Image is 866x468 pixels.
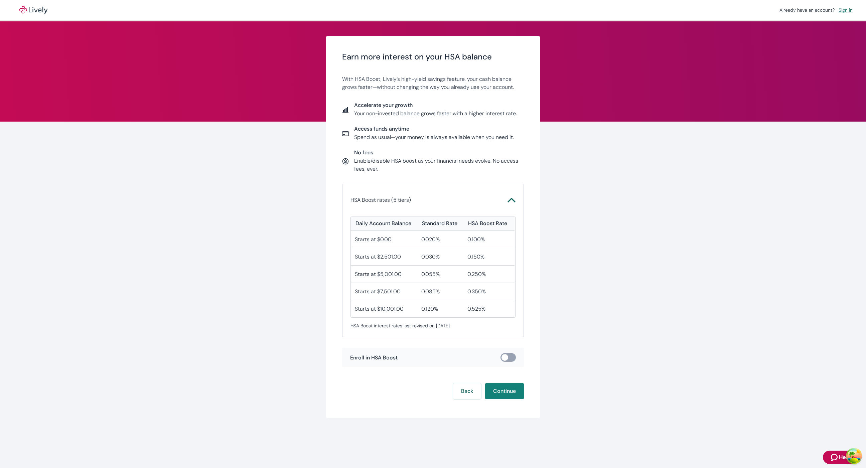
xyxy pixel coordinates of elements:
[463,266,515,283] div: 0.250%
[15,6,52,14] img: Lively
[508,196,516,204] svg: Chevron icon
[823,451,859,464] button: Zendesk support iconHelp
[350,208,516,329] div: HSA Boost rates (5 tiers)
[342,130,349,137] svg: Card icon
[354,133,514,141] p: Spend as usual—your money is always available when you need it.
[417,283,463,300] div: 0.085%
[417,300,463,318] div: 0.120%
[350,354,398,361] span: Enroll in HSA Boost
[463,248,515,266] div: 0.150%
[417,231,463,248] div: 0.020%
[354,126,514,132] span: Access funds anytime
[463,300,515,318] div: 0.525%
[463,231,515,248] div: 0.100%
[342,158,349,165] svg: Currency icon
[417,248,463,266] div: 0.030%
[485,383,524,399] button: Continue
[354,149,524,156] span: No fees
[354,157,524,173] p: Enable/disable HSA boost as your financial needs evolve. No access fees, ever.
[836,6,855,14] a: Sign in
[351,300,417,318] div: Starts at $10,001.00
[342,106,349,113] svg: Report icon
[422,220,457,227] div: Standard Rate
[351,231,417,248] div: Starts at $0.00
[847,449,861,463] button: Open Tanstack query devtools
[831,453,839,461] svg: Zendesk support icon
[417,266,463,283] div: 0.055%
[354,110,517,118] p: Your non-invested balance grows faster with a higher interest rate.
[350,196,411,204] p: HSA Boost rates (5 tiers)
[351,266,417,283] div: Starts at $5,001.00
[839,453,851,461] span: Help
[350,323,516,329] span: HSA Boost interest rates last revised on [DATE]
[463,283,515,300] div: 0.350%
[351,283,417,300] div: Starts at $7,501.00
[355,220,411,227] div: Daily Account Balance
[342,52,524,62] span: Earn more interest on your HSA balance
[453,383,481,399] button: Back
[354,102,517,108] span: Accelerate your growth
[342,75,524,91] p: With HSA Boost, Lively’s high-yield savings feature, your cash balance grows faster—without chang...
[468,220,507,227] div: HSA Boost Rate
[350,192,516,208] button: HSA Boost rates (5 tiers)
[351,248,417,266] div: Starts at $2,501.00
[779,7,855,14] div: Already have an account?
